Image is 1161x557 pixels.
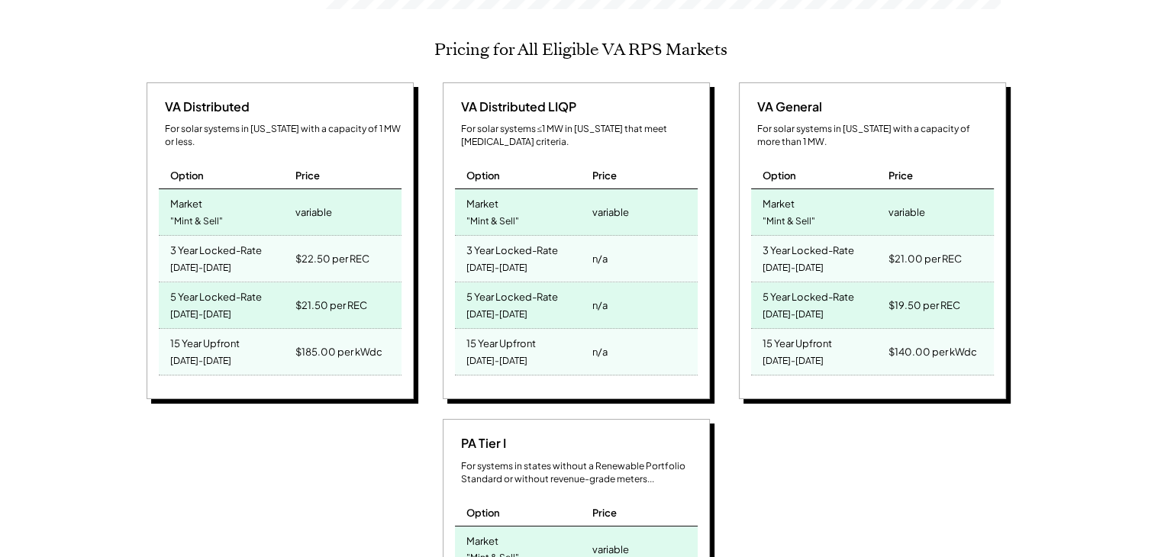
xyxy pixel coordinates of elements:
[466,304,527,325] div: [DATE]-[DATE]
[170,333,240,350] div: 15 Year Upfront
[763,211,815,232] div: "Mint & Sell"
[466,258,527,278] div: [DATE]-[DATE]
[295,295,367,316] div: $21.50 per REC
[763,193,795,211] div: Market
[466,193,498,211] div: Market
[888,295,959,316] div: $19.50 per REC
[592,248,607,269] div: n/a
[888,201,924,223] div: variable
[888,248,961,269] div: $21.00 per REC
[170,211,223,232] div: "Mint & Sell"
[592,506,616,520] div: Price
[455,98,576,115] div: VA Distributed LIQP
[170,240,262,257] div: 3 Year Locked-Rate
[763,169,796,182] div: Option
[466,530,498,548] div: Market
[170,286,262,304] div: 5 Year Locked-Rate
[461,460,698,486] div: For systems in states without a Renewable Portfolio Standard or without revenue-grade meters...
[455,435,506,452] div: PA Tier I
[888,341,976,362] div: $140.00 per kWdc
[170,193,202,211] div: Market
[763,286,854,304] div: 5 Year Locked-Rate
[466,211,519,232] div: "Mint & Sell"
[751,98,822,115] div: VA General
[295,248,369,269] div: $22.50 per REC
[170,258,231,278] div: [DATE]-[DATE]
[466,286,558,304] div: 5 Year Locked-Rate
[165,123,402,149] div: For solar systems in [US_STATE] with a capacity of 1 MW or less.
[466,169,500,182] div: Option
[170,351,231,372] div: [DATE]-[DATE]
[295,341,382,362] div: $185.00 per kWdc
[159,98,250,115] div: VA Distributed
[461,123,698,149] div: For solar systems ≤1 MW in [US_STATE] that meet [MEDICAL_DATA] criteria.
[592,341,607,362] div: n/a
[466,240,558,257] div: 3 Year Locked-Rate
[466,333,536,350] div: 15 Year Upfront
[466,506,500,520] div: Option
[170,169,204,182] div: Option
[592,201,628,223] div: variable
[763,333,832,350] div: 15 Year Upfront
[763,240,854,257] div: 3 Year Locked-Rate
[295,169,320,182] div: Price
[763,351,824,372] div: [DATE]-[DATE]
[757,123,994,149] div: For solar systems in [US_STATE] with a capacity of more than 1 MW.
[592,169,616,182] div: Price
[295,201,332,223] div: variable
[170,304,231,325] div: [DATE]-[DATE]
[434,40,727,60] h2: Pricing for All Eligible VA RPS Markets
[592,295,607,316] div: n/a
[763,304,824,325] div: [DATE]-[DATE]
[466,351,527,372] div: [DATE]-[DATE]
[888,169,912,182] div: Price
[763,258,824,278] div: [DATE]-[DATE]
